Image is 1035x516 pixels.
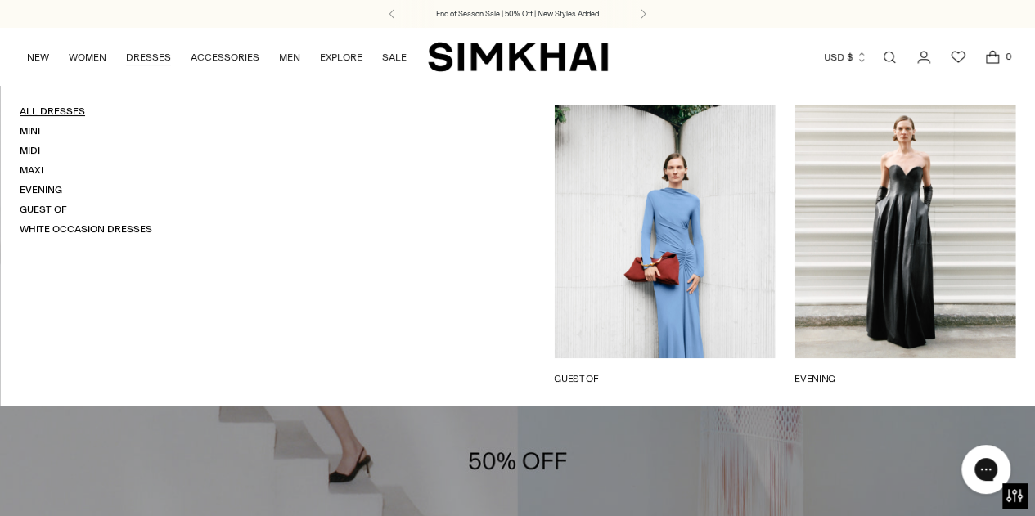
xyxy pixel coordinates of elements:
button: USD $ [824,39,867,75]
span: 0 [1001,49,1015,64]
a: MEN [279,39,300,75]
a: NEW [27,39,49,75]
a: WOMEN [69,39,106,75]
a: Open cart modal [976,41,1009,74]
a: EXPLORE [320,39,362,75]
a: End of Season Sale | 50% Off | New Styles Added [436,8,599,20]
a: SALE [382,39,407,75]
a: ACCESSORIES [191,39,259,75]
a: Go to the account page [907,41,940,74]
a: Wishlist [942,41,974,74]
a: SIMKHAI [428,41,608,73]
a: DRESSES [126,39,171,75]
iframe: Gorgias live chat messenger [953,439,1019,500]
a: Open search modal [873,41,906,74]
